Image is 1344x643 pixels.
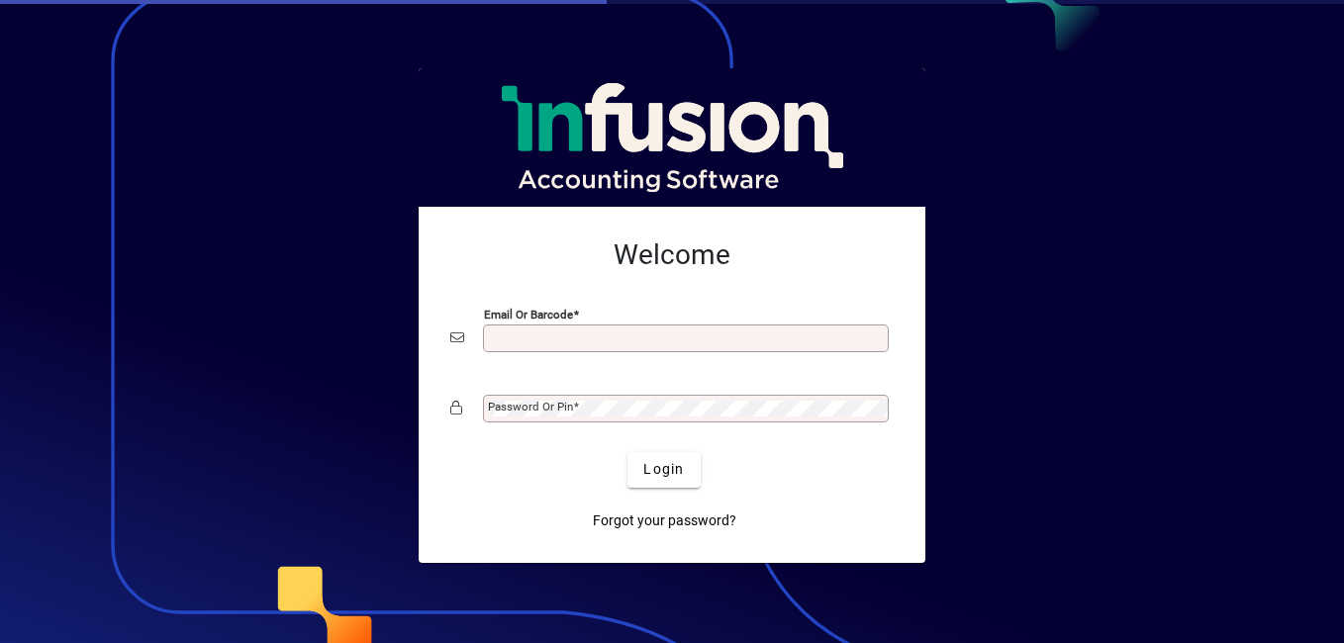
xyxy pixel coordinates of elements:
mat-label: Email or Barcode [484,307,573,321]
span: Login [643,459,684,480]
a: Forgot your password? [585,504,744,539]
button: Login [627,452,700,488]
h2: Welcome [450,238,894,272]
span: Forgot your password? [593,510,736,531]
mat-label: Password or Pin [488,400,573,413]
